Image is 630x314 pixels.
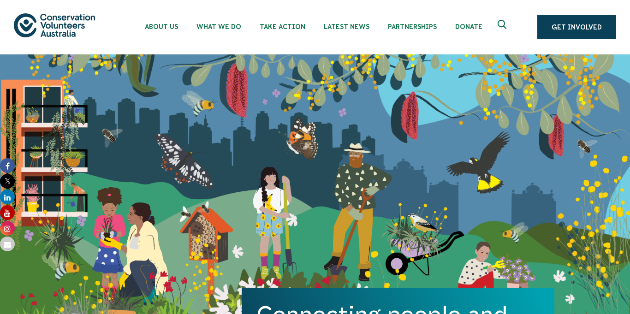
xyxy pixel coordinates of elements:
[324,23,369,30] span: Latest News
[388,23,437,30] span: Partnerships
[492,16,514,38] button: Expand search box Close search box
[14,13,95,37] img: logo.svg
[537,15,616,39] a: Get Involved
[455,23,482,30] span: Donate
[498,20,509,35] span: Expand search box
[145,23,178,30] span: About Us
[196,23,241,30] span: What We Do
[260,23,305,30] span: Take Action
